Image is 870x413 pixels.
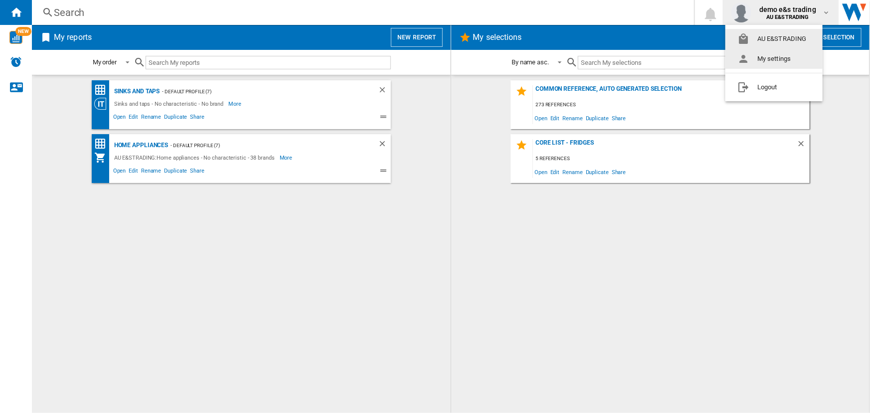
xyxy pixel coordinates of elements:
button: Logout [725,77,823,97]
button: AU E&STRADING [725,29,823,49]
button: My settings [725,49,823,69]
